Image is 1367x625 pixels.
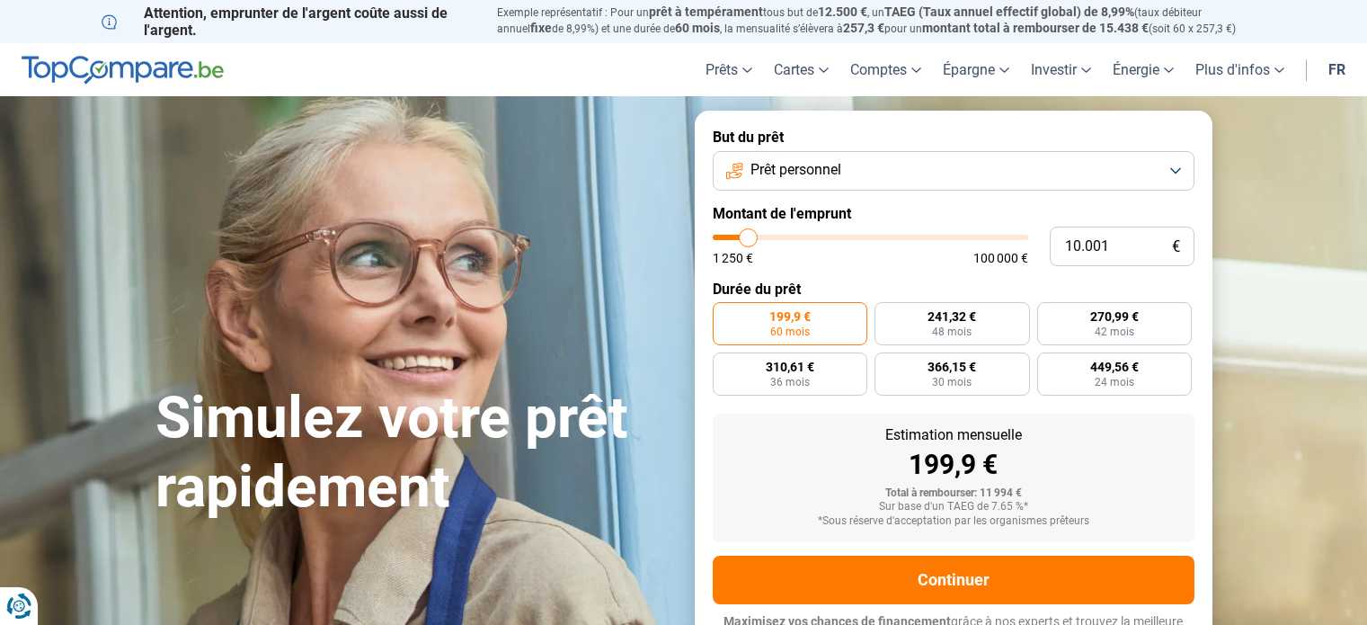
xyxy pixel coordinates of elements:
[973,252,1028,264] span: 100 000 €
[713,556,1194,604] button: Continuer
[727,487,1180,500] div: Total à rembourser: 11 994 €
[713,281,1194,298] label: Durée du prêt
[713,252,753,264] span: 1 250 €
[922,21,1149,35] span: montant total à rembourser de 15.438 €
[1318,43,1356,96] a: fr
[713,151,1194,191] button: Prêt personnel
[928,361,976,373] span: 366,15 €
[727,451,1180,478] div: 199,9 €
[1172,239,1180,254] span: €
[843,21,884,35] span: 257,3 €
[727,515,1180,528] div: *Sous réserve d'acceptation par les organismes prêteurs
[839,43,932,96] a: Comptes
[155,384,673,522] h1: Simulez votre prêt rapidement
[1095,326,1134,337] span: 42 mois
[770,377,810,388] span: 36 mois
[675,21,720,35] span: 60 mois
[649,4,763,19] span: prêt à tempérament
[770,326,810,337] span: 60 mois
[102,4,475,39] p: Attention, emprunter de l'argent coûte aussi de l'argent.
[769,310,811,323] span: 199,9 €
[727,501,1180,513] div: Sur base d'un TAEG de 7.65 %*
[932,43,1020,96] a: Épargne
[750,160,841,180] span: Prêt personnel
[884,4,1134,19] span: TAEG (Taux annuel effectif global) de 8,99%
[497,4,1266,37] p: Exemple représentatif : Pour un tous but de , un (taux débiteur annuel de 8,99%) et une durée de ...
[727,428,1180,442] div: Estimation mensuelle
[1102,43,1185,96] a: Énergie
[818,4,867,19] span: 12.500 €
[766,361,814,373] span: 310,61 €
[1185,43,1295,96] a: Plus d'infos
[932,326,972,337] span: 48 mois
[22,56,224,85] img: TopCompare
[1090,310,1139,323] span: 270,99 €
[763,43,839,96] a: Cartes
[1090,361,1139,373] span: 449,56 €
[530,21,552,35] span: fixe
[932,377,972,388] span: 30 mois
[1020,43,1102,96] a: Investir
[1095,377,1134,388] span: 24 mois
[713,129,1194,146] label: But du prêt
[695,43,763,96] a: Prêts
[713,205,1194,222] label: Montant de l'emprunt
[928,310,976,323] span: 241,32 €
